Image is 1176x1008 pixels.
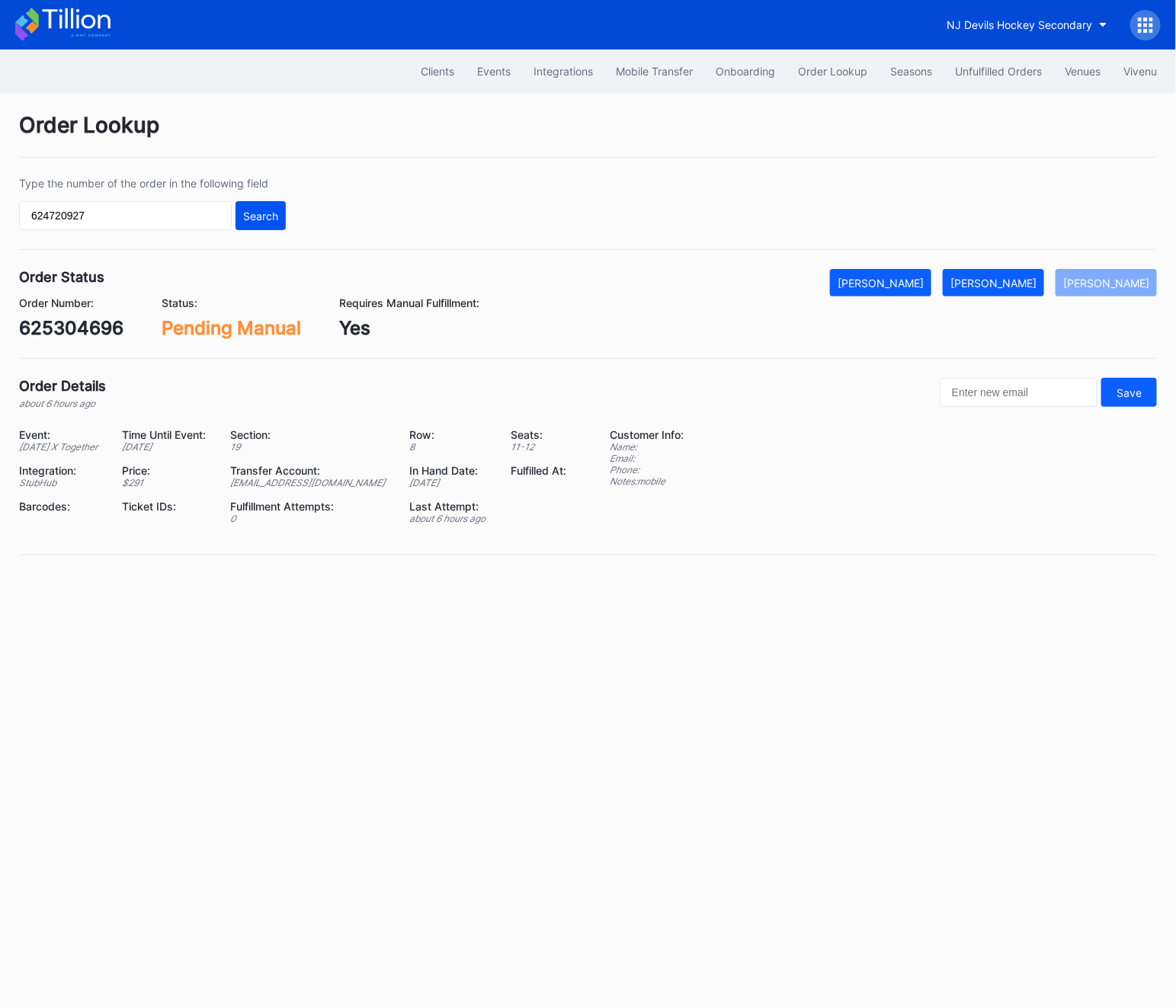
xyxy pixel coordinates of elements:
[610,475,684,487] div: Notes: mobile
[19,500,103,513] div: Barcodes:
[704,57,787,85] button: Onboarding
[943,269,1044,296] button: [PERSON_NAME]
[19,201,232,230] input: GT59662
[19,112,1157,158] div: Order Lookup
[122,477,211,488] div: $ 291
[950,277,1037,290] div: [PERSON_NAME]
[511,428,572,441] div: Seats:
[19,398,106,409] div: about 6 hours ago
[1065,65,1101,78] div: Venues
[230,428,390,441] div: Section:
[19,378,106,394] div: Order Details
[410,441,492,453] div: 8
[466,57,522,85] button: Events
[19,177,286,190] div: Type the number of the order in the following field
[955,65,1042,78] div: Unfulfilled Orders
[409,57,466,85] button: Clients
[410,513,492,524] div: about 6 hours ago
[522,57,604,85] button: Integrations
[230,477,390,488] div: [EMAIL_ADDRESS][DOMAIN_NAME]
[787,57,879,85] button: Order Lookup
[1063,277,1149,290] div: [PERSON_NAME]
[610,453,684,464] div: Email:
[122,441,211,453] div: [DATE]
[19,477,103,488] div: StubHub
[410,428,492,441] div: Row:
[1101,378,1157,407] button: Save
[230,513,390,524] div: 0
[716,65,775,78] div: Onboarding
[230,464,390,477] div: Transfer Account:
[122,428,211,441] div: Time Until Event:
[410,464,492,477] div: In Hand Date:
[1117,386,1142,399] div: Save
[162,317,301,339] div: Pending Manual
[19,428,103,441] div: Event:
[616,65,693,78] div: Mobile Transfer
[511,441,572,453] div: 11 - 12
[798,65,867,78] div: Order Lookup
[122,500,211,513] div: Ticket IDs:
[1056,269,1157,296] button: [PERSON_NAME]
[410,477,492,488] div: [DATE]
[604,57,704,85] button: Mobile Transfer
[610,428,684,441] div: Customer Info:
[230,441,390,453] div: 19
[944,57,1053,85] button: Unfulfilled Orders
[339,317,479,339] div: Yes
[410,500,492,513] div: Last Attempt:
[19,441,103,453] div: [DATE] X Together
[421,65,454,78] div: Clients
[339,296,479,309] div: Requires Manual Fulfillment:
[935,11,1119,39] button: NJ Devils Hockey Secondary
[122,464,211,477] div: Price:
[511,464,572,477] div: Fulfilled At:
[477,65,511,78] div: Events
[1053,57,1112,85] button: Venues
[940,378,1097,407] input: Enter new email
[1112,57,1168,85] button: Vivenu
[162,296,301,309] div: Status:
[879,57,944,85] button: Seasons
[534,65,593,78] div: Integrations
[1123,65,1157,78] div: Vivenu
[243,210,278,222] div: Search
[947,18,1092,31] div: NJ Devils Hockey Secondary
[19,269,104,285] div: Order Status
[19,464,103,477] div: Integration:
[830,269,931,296] button: [PERSON_NAME]
[236,201,286,230] button: Search
[19,296,123,309] div: Order Number:
[230,500,390,513] div: Fulfillment Attempts:
[19,317,123,339] div: 625304696
[890,65,932,78] div: Seasons
[838,277,924,290] div: [PERSON_NAME]
[610,464,684,475] div: Phone:
[610,441,684,453] div: Name:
